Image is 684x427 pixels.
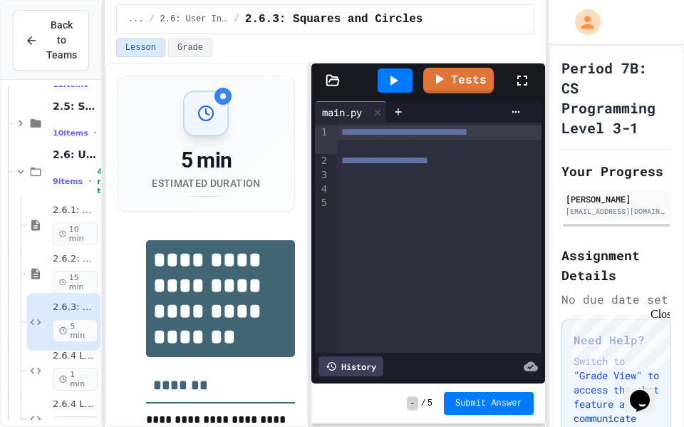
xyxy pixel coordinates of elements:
[53,205,98,217] span: 2.6.1: User Input
[318,356,383,376] div: History
[94,127,97,138] span: •
[315,125,329,154] div: 1
[152,148,260,173] div: 5 min
[561,291,671,308] div: No due date set
[53,398,98,411] span: 2.6.4 Lab2: Favorite Color Collector
[53,177,83,186] span: 9 items
[53,319,98,342] span: 5 min
[53,271,98,294] span: 15 min
[423,68,494,93] a: Tests
[53,100,98,113] span: 2.5: String Operators
[560,6,604,38] div: My Account
[6,6,98,91] div: Chat with us now!Close
[152,176,260,190] div: Estimated Duration
[561,58,671,138] h1: Period 7B: CS Programming Level 3-1
[315,105,369,120] div: main.py
[315,196,329,210] div: 5
[160,14,229,25] span: 2.6: User Input
[624,370,670,413] iframe: chat widget
[315,154,329,168] div: 2
[53,302,98,314] span: 2.6.3: Squares and Circles
[315,182,329,197] div: 4
[97,167,118,195] span: 40 min total
[168,38,212,57] button: Grade
[455,398,522,409] span: Submit Answer
[234,14,239,25] span: /
[407,396,418,411] span: -
[53,350,98,362] span: 2.6.4 Lab 1: Survey Form Debugger
[566,206,667,217] div: [EMAIL_ADDRESS][DOMAIN_NAME]
[53,253,98,265] span: 2.6.2: Review - User Input
[421,398,426,409] span: /
[116,38,165,57] button: Lesson
[53,368,98,391] span: 1 min
[427,398,432,409] span: 5
[53,148,98,161] span: 2.6: User Input
[245,11,423,28] span: 2.6.3: Squares and Circles
[315,168,329,182] div: 3
[561,161,671,181] h2: Your Progress
[149,14,154,25] span: /
[566,192,667,205] div: [PERSON_NAME]
[88,175,91,187] span: •
[46,18,77,63] span: Back to Teams
[53,222,98,245] span: 10 min
[53,128,88,138] span: 10 items
[561,245,671,285] h2: Assignment Details
[128,14,144,25] span: ...
[566,308,670,369] iframe: chat widget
